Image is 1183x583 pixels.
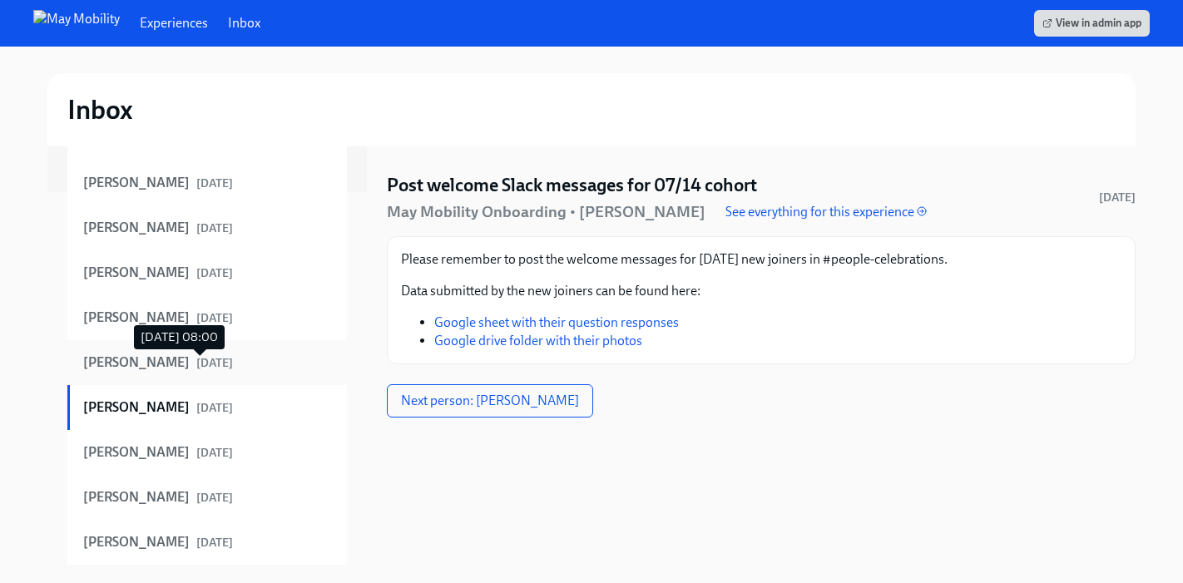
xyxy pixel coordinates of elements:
[196,266,233,280] span: July 28th, 2025 08:00
[83,533,190,551] strong: [PERSON_NAME]
[196,221,233,235] strong: [DATE]
[83,309,190,327] strong: [PERSON_NAME]
[196,221,233,235] span: July 28th, 2025 08:00
[1042,15,1141,32] span: View in admin app
[387,201,705,223] h5: May Mobility Onboarding • [PERSON_NAME]
[83,264,190,282] strong: [PERSON_NAME]
[196,401,233,415] span: July 14th, 2025 08:00
[1099,190,1136,205] span: July 14th, 2025 08:00
[1034,10,1150,37] a: View in admin app
[196,176,233,190] strong: [DATE]
[196,536,233,550] strong: [DATE]
[725,203,927,221] a: See everything for this experience
[196,311,233,325] strong: [DATE]
[83,353,190,372] strong: [PERSON_NAME]
[434,333,642,348] a: Google drive folder with their photos
[83,443,190,462] strong: [PERSON_NAME]
[196,401,233,415] strong: [DATE]
[196,176,233,190] span: September 8th, 2025 08:00
[67,385,347,430] a: [PERSON_NAME][DATE]
[67,250,347,295] a: [PERSON_NAME][DATE]
[401,250,948,269] p: Please remember to post the welcome messages for [DATE] new joiners in #people-celebrations.
[387,384,593,417] button: Next person: [PERSON_NAME]
[401,282,948,300] p: Data submitted by the new joiners can be found here:
[196,266,233,280] strong: [DATE]
[434,314,679,330] a: Google sheet with their question responses
[196,356,233,370] strong: [DATE]
[83,398,190,417] strong: [PERSON_NAME]
[196,311,233,325] span: July 14th, 2025 08:00
[67,93,133,126] h2: Inbox
[83,174,190,192] strong: [PERSON_NAME]
[67,475,347,520] a: [PERSON_NAME][DATE]
[196,536,233,550] span: July 14th, 2025 08:00
[401,393,579,409] span: Next person: [PERSON_NAME]
[196,491,233,505] span: July 14th, 2025 08:00
[196,491,233,505] strong: [DATE]
[67,205,347,250] a: [PERSON_NAME][DATE]
[67,295,347,340] a: [PERSON_NAME][DATE]
[387,173,757,198] h4: Post welcome Slack messages for 07/14 cohort
[196,446,233,460] span: July 14th, 2025 08:00
[67,430,347,475] a: [PERSON_NAME][DATE]
[67,520,347,565] a: [PERSON_NAME][DATE]
[83,488,190,506] strong: [PERSON_NAME]
[228,14,260,32] a: Inbox
[33,10,120,37] img: May Mobility
[67,161,347,205] a: [PERSON_NAME][DATE]
[196,446,233,460] strong: [DATE]
[1099,190,1136,205] strong: [DATE]
[83,219,190,237] strong: [PERSON_NAME]
[67,340,347,385] a: [PERSON_NAME][DATE]
[140,14,208,32] a: Experiences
